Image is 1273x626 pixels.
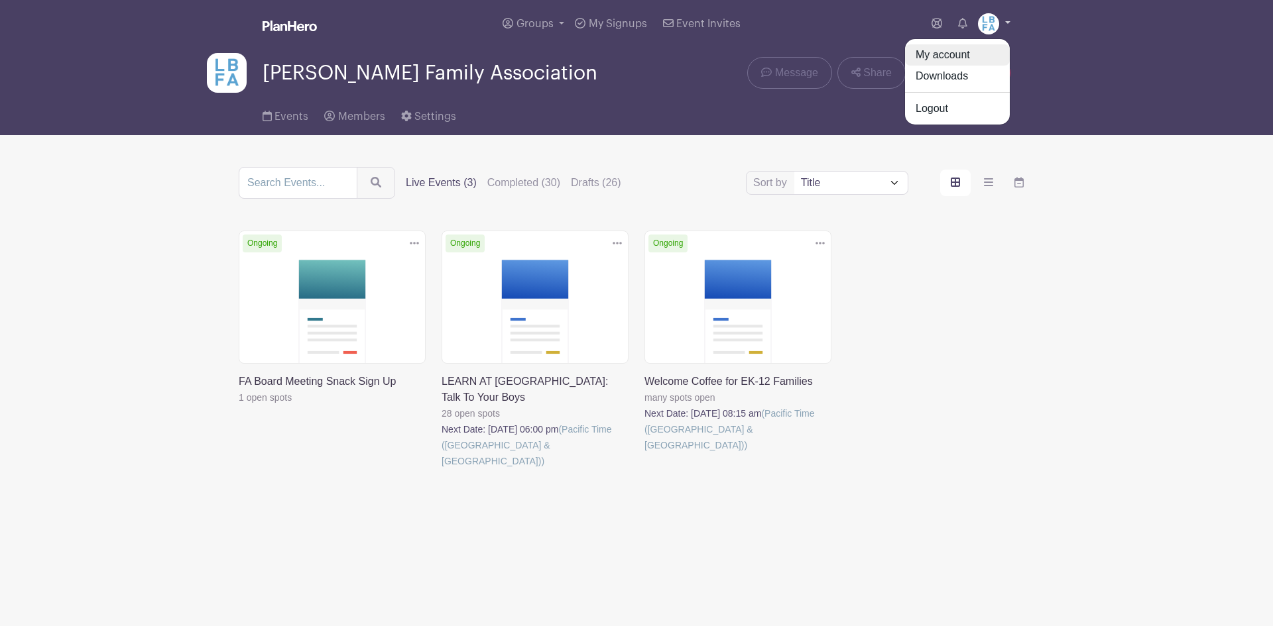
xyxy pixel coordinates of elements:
div: filters [406,175,621,191]
label: Live Events (3) [406,175,477,191]
a: My account [905,44,1010,66]
span: Groups [516,19,554,29]
span: Event Invites [676,19,741,29]
a: Members [324,93,385,135]
span: Share [863,65,892,81]
a: Downloads [905,66,1010,87]
span: [PERSON_NAME] Family Association [263,62,597,84]
img: LBFArev.png [978,13,999,34]
a: Share [837,57,906,89]
label: Drafts (26) [571,175,621,191]
a: Settings [401,93,456,135]
span: Members [338,111,385,122]
input: Search Events... [239,167,357,199]
a: Events [263,93,308,135]
span: Events [274,111,308,122]
a: Logout [905,98,1010,119]
div: Groups [904,38,1010,125]
span: My Signups [589,19,647,29]
label: Completed (30) [487,175,560,191]
span: Settings [414,111,456,122]
img: logo_white-6c42ec7e38ccf1d336a20a19083b03d10ae64f83f12c07503d8b9e83406b4c7d.svg [263,21,317,31]
label: Sort by [753,175,791,191]
img: LBFArev.png [207,53,247,93]
a: Message [747,57,831,89]
span: Message [775,65,818,81]
div: order and view [940,170,1034,196]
